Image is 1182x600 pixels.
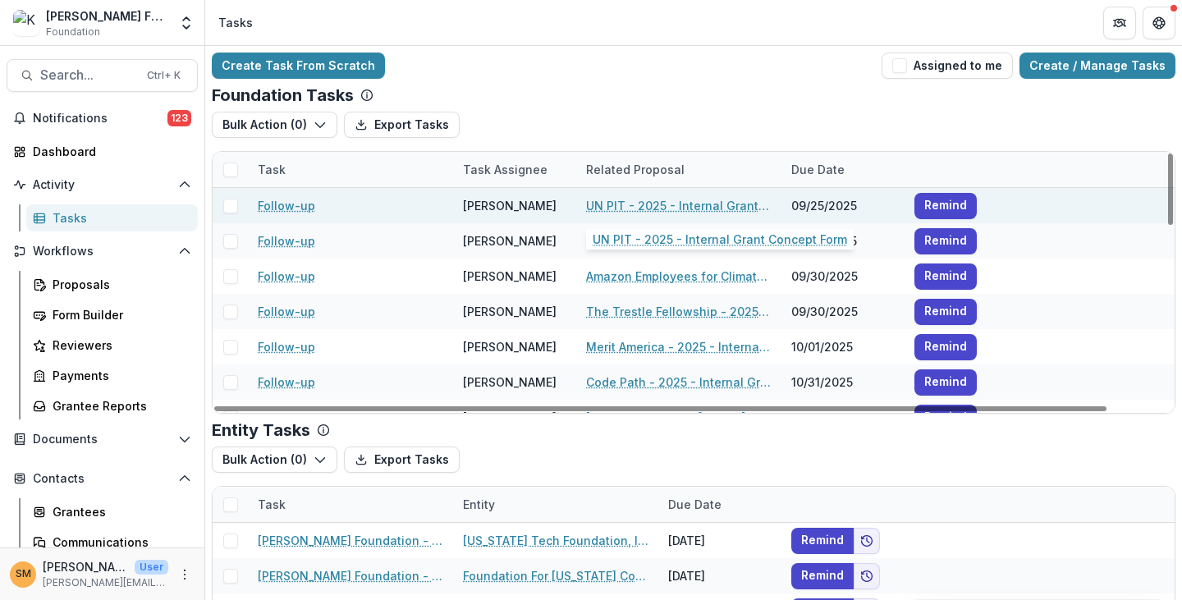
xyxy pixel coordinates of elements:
[33,112,167,126] span: Notifications
[586,197,772,214] a: UN PIT - 2025 - Internal Grant Concept Form
[781,259,905,294] div: 09/30/2025
[586,268,772,285] a: Amazon Employees for Climate Justice - 2025 - Internal Grant Concept Form
[1103,7,1136,39] button: Partners
[463,338,557,355] div: [PERSON_NAME]
[7,426,198,452] button: Open Documents
[463,567,648,584] a: Foundation For [US_STATE] Community Colleges
[258,567,443,584] a: [PERSON_NAME] Foundation - Sponsorship Report
[16,569,31,579] div: Subina Mahal
[53,397,185,415] div: Grantee Reports
[463,373,557,391] div: [PERSON_NAME]
[46,7,168,25] div: [PERSON_NAME] Foundation
[463,232,557,250] div: [PERSON_NAME]
[212,85,354,105] p: Foundation Tasks
[53,276,185,293] div: Proposals
[463,197,557,214] div: [PERSON_NAME]
[167,110,191,126] span: 123
[33,433,172,447] span: Documents
[781,364,905,400] div: 10/31/2025
[781,161,854,178] div: Due Date
[463,532,648,549] a: [US_STATE] Tech Foundation, Inc
[53,209,185,227] div: Tasks
[658,496,731,513] div: Due Date
[576,152,781,187] div: Related Proposal
[658,523,781,558] div: [DATE]
[26,271,198,298] a: Proposals
[26,362,198,389] a: Payments
[258,197,315,214] a: Follow-up
[248,487,453,522] div: Task
[212,53,385,79] a: Create Task From Scratch
[248,496,295,513] div: Task
[914,369,977,396] button: Remind
[40,67,137,83] span: Search...
[218,14,253,31] div: Tasks
[258,373,315,391] a: Follow-up
[248,152,453,187] div: Task
[791,528,854,554] button: Remind
[781,223,905,259] div: 09/25/2025
[658,558,781,593] div: [DATE]
[586,232,772,250] a: Project [GEOGRAPHIC_DATA] - 2025 - Internal Grant Concept Form
[33,472,172,486] span: Contacts
[7,172,198,198] button: Open Activity
[53,337,185,354] div: Reviewers
[586,373,772,391] a: Code Path - 2025 - Internal Grant Concept Form
[258,268,315,285] a: Follow-up
[854,528,880,554] button: Add to friends
[13,10,39,36] img: Kapor Foundation
[175,7,198,39] button: Open entity switcher
[781,188,905,223] div: 09/25/2025
[586,303,772,320] a: The Trestle Fellowship - 2025 - Internal Grant Concept Form
[248,161,295,178] div: Task
[33,245,172,259] span: Workflows
[26,392,198,419] a: Grantee Reports
[212,112,337,138] button: Bulk Action (0)
[258,532,443,549] a: [PERSON_NAME] Foundation - Grant Report
[26,529,198,556] a: Communications
[781,152,905,187] div: Due Date
[1019,53,1175,79] a: Create / Manage Tasks
[914,263,977,290] button: Remind
[7,59,198,92] button: Search...
[463,303,557,320] div: [PERSON_NAME]
[26,204,198,231] a: Tasks
[658,487,781,522] div: Due Date
[212,11,259,34] nav: breadcrumb
[586,338,772,355] a: Merit America - 2025 - Internal Grant Concept Form
[212,420,310,440] p: Entity Tasks
[258,303,315,320] a: Follow-up
[781,294,905,329] div: 09/30/2025
[453,161,557,178] div: Task Assignee
[781,400,905,435] div: 10/31/2025
[7,138,198,165] a: Dashboard
[882,53,1013,79] button: Assigned to me
[175,565,195,584] button: More
[453,487,658,522] div: Entity
[258,232,315,250] a: Follow-up
[135,560,168,575] p: User
[914,193,977,219] button: Remind
[463,268,557,285] div: [PERSON_NAME]
[212,447,337,473] button: Bulk Action (0)
[7,465,198,492] button: Open Contacts
[576,161,694,178] div: Related Proposal
[914,334,977,360] button: Remind
[791,563,854,589] button: Remind
[43,575,168,590] p: [PERSON_NAME][EMAIL_ADDRESS][PERSON_NAME][DOMAIN_NAME]
[344,447,460,473] button: Export Tasks
[7,238,198,264] button: Open Workflows
[53,534,185,551] div: Communications
[46,25,100,39] span: Foundation
[854,563,880,589] button: Add to friends
[914,228,977,254] button: Remind
[453,496,505,513] div: Entity
[26,332,198,359] a: Reviewers
[43,558,128,575] p: [PERSON_NAME]
[144,66,184,85] div: Ctrl + K
[26,301,198,328] a: Form Builder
